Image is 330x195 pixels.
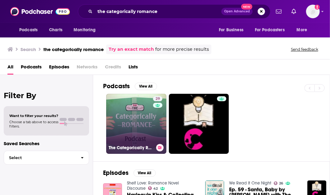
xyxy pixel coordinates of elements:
button: Select [4,151,89,165]
span: Select [4,156,76,160]
span: For Podcasters [255,26,285,34]
a: Try an exact match [109,46,154,53]
a: Shelf Love: Romance Novel Discourse [127,180,179,191]
button: Open AdvancedNew [221,8,253,15]
a: Charts [45,24,66,36]
button: Send feedback [289,47,320,52]
a: 42 [148,186,158,190]
svg: Add a profile image [315,5,320,10]
img: User Profile [306,5,320,18]
a: Podcasts [21,62,42,75]
h2: Podcasts [103,82,130,90]
span: Charts [49,26,62,34]
a: Lists [129,62,138,75]
button: Show profile menu [306,5,320,18]
a: 26 [274,181,283,185]
button: View All [133,169,156,177]
h3: The Categorically Romance Podcast [109,145,154,150]
span: Monitoring [74,26,96,34]
span: 42 [153,187,158,190]
button: View All [135,83,157,90]
span: Networks [77,62,97,75]
a: EpisodesView All [103,169,156,177]
button: open menu [292,24,315,36]
span: 26 [279,182,283,185]
img: Podchaser - Follow, Share and Rate Podcasts [10,6,70,17]
span: Credits [105,62,121,75]
a: All [7,62,13,75]
span: Logged in as eringalloway [306,5,320,18]
button: open menu [251,24,294,36]
span: for more precise results [155,46,209,53]
a: Episodes [49,62,69,75]
h3: the categorically romance [43,46,104,52]
a: Show notifications dropdown [289,6,299,17]
h2: Filter By [4,91,89,100]
h3: Search [20,46,36,52]
h2: Episodes [103,169,129,177]
a: We Read It One Night [229,180,271,186]
span: Want to filter your results? [9,114,58,118]
a: 29 [153,96,162,101]
button: open menu [15,24,46,36]
a: PodcastsView All [103,82,157,90]
span: Choose a tab above to access filters. [9,120,58,128]
div: Search podcasts, credits, & more... [78,4,270,19]
button: open menu [69,24,104,36]
a: 29The Categorically Romance Podcast [106,94,166,154]
a: Show notifications dropdown [273,6,284,17]
input: Search podcasts, credits, & more... [95,6,221,16]
span: 29 [156,96,160,102]
span: New [241,4,252,10]
button: open menu [215,24,251,36]
span: Open Advanced [224,10,250,13]
span: Podcasts [19,26,38,34]
span: For Business [219,26,243,34]
span: More [297,26,307,34]
p: Saved Searches [4,141,89,146]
